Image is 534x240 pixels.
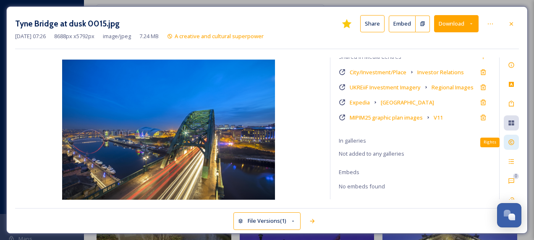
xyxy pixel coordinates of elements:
a: [GEOGRAPHIC_DATA] [381,97,434,107]
span: V11 [434,114,443,121]
button: Download [434,15,479,32]
button: Open Chat [497,203,521,227]
a: Regional Images [432,82,474,92]
span: No embeds found [339,183,385,190]
span: Regional Images [432,83,474,91]
a: Expedia [350,97,370,107]
a: City/Investment/Place [350,67,406,77]
button: File Versions(1) [233,212,301,230]
button: Share [360,15,385,32]
img: Tyne%20Bridge%20at%20dusk%200015.jpg [15,60,322,201]
span: Investor Relations [417,68,464,76]
button: Embed [389,16,416,32]
a: UKREiiF Investment Imagery [350,82,421,92]
span: UKREiiF Investment Imagery [350,83,421,91]
span: [DATE] 07:26 [15,32,46,40]
a: MIPIM25 graphic plan images [350,112,423,123]
span: [GEOGRAPHIC_DATA] [381,99,434,106]
div: 0 [513,173,519,179]
a: V11 [434,112,443,123]
span: Expedia [350,99,370,106]
span: MIPIM25 graphic plan images [350,114,423,121]
span: 7.24 MB [139,32,159,40]
span: Not added to any galleries [339,150,404,157]
div: Rights [480,138,500,147]
span: Embeds [339,168,359,176]
span: A creative and cultural superpower [175,32,264,40]
span: image/jpeg [103,32,131,40]
span: 8688 px x 5792 px [54,32,94,40]
a: Investor Relations [417,67,464,77]
h3: Tyne Bridge at dusk 0015.jpg [15,18,120,30]
span: City/Investment/Place [350,68,406,76]
span: In galleries [339,137,366,145]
